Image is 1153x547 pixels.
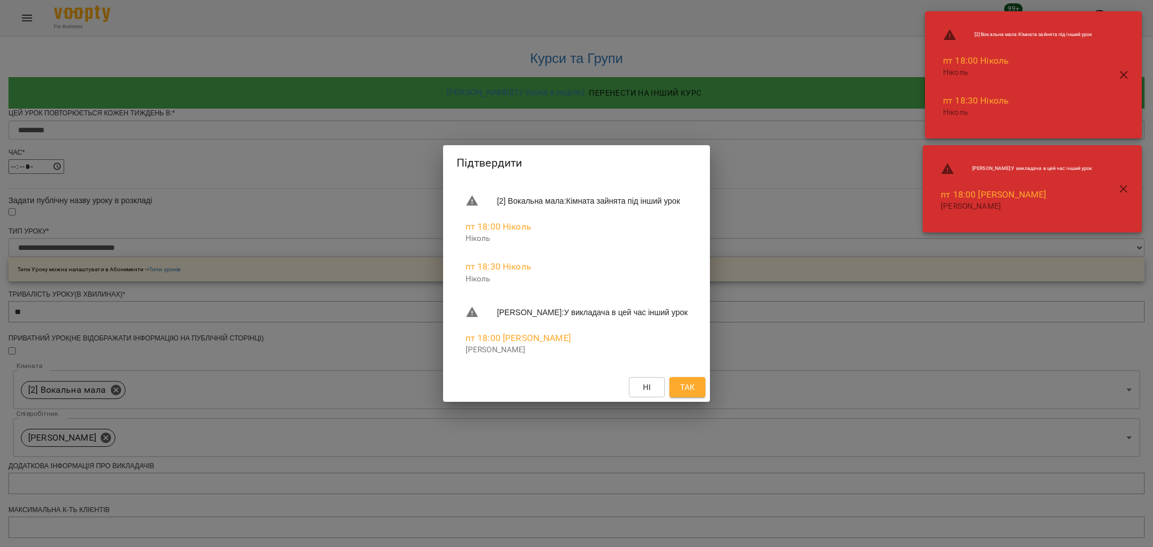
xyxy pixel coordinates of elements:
[943,95,1009,106] a: пт 18:30 Ніколь
[629,377,665,397] button: Ні
[943,67,1093,78] p: Ніколь
[466,344,688,356] p: [PERSON_NAME]
[457,301,697,324] li: [PERSON_NAME] : У викладача в цей час інший урок
[932,158,1101,180] li: [PERSON_NAME] : У викладача в цей час інший урок
[457,154,697,172] h2: Підтвердити
[466,261,531,272] a: пт 18:30 Ніколь
[466,273,688,285] p: Ніколь
[680,380,695,394] span: Так
[466,233,688,244] p: Ніколь
[943,107,1093,118] p: Ніколь
[669,377,705,397] button: Так
[457,190,697,212] li: [2] Вокальна мала : Кімната зайнята під інший урок
[934,24,1102,46] li: [2] Вокальна мала : Кімната зайнята під інший урок
[941,189,1046,200] a: пт 18:00 [PERSON_NAME]
[943,55,1009,66] a: пт 18:00 Ніколь
[466,221,531,232] a: пт 18:00 Ніколь
[643,380,651,394] span: Ні
[466,333,571,343] a: пт 18:00 [PERSON_NAME]
[941,201,1092,212] p: [PERSON_NAME]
